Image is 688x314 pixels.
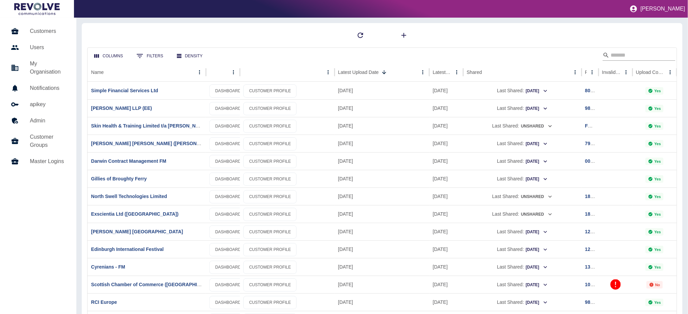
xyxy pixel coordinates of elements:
button: column menu [229,67,238,77]
button: [DATE] [525,227,548,237]
a: [PERSON_NAME] [PERSON_NAME] ([PERSON_NAME]) Ltd (EE) [91,141,236,146]
a: CUSTOMER PROFILE [243,102,297,115]
div: Last Shared: [467,135,578,152]
a: Simple Financial Services Ltd [91,88,158,93]
a: 807812 [585,88,601,93]
button: [PERSON_NAME] [627,2,688,16]
div: Ref [585,70,587,75]
div: Not all required reports for this customer were uploaded for the latest usage month. [647,281,663,289]
div: 18 Sep 2025 [335,82,429,99]
a: Edinburgh International Festival [91,247,164,252]
a: Cyrenians - FM [91,264,125,270]
a: CUSTOMER PROFILE [243,208,297,221]
a: CUSTOMER PROFILE [243,261,297,274]
button: Upload Complete column menu [666,67,675,77]
a: CUSTOMER PROFILE [243,173,297,186]
div: Name [91,70,104,75]
div: 05 Sep 2025 [429,152,463,170]
div: 16 Sep 2025 [335,188,429,205]
a: Admin [5,113,71,129]
div: 12 Sep 2025 [335,293,429,311]
a: 98890477 [585,105,606,111]
div: 10 Sep 2025 [429,188,463,205]
div: Last Shared: [467,153,578,170]
h5: apikey [30,100,66,109]
a: Customer Groups [5,129,71,153]
div: 16 Sep 2025 [335,170,429,188]
h5: Users [30,43,66,52]
div: 11 Sep 2025 [429,135,463,152]
button: [DATE] [525,103,548,114]
h5: Admin [30,117,66,125]
button: [DATE] [525,280,548,290]
button: Sort [379,67,389,77]
a: CUSTOMER PROFILE [243,278,297,292]
button: [DATE] [525,174,548,184]
a: 181364107 [585,194,609,199]
div: Invalid Creds [602,70,621,75]
a: 131833987 [585,264,609,270]
a: Scottish Chamber of Commerce ([GEOGRAPHIC_DATA]) [91,282,219,287]
button: Latest Usage column menu [452,67,462,77]
div: Search [603,50,675,62]
div: 17 Sep 2025 [335,117,429,135]
a: apikey [5,96,71,113]
div: Last Shared: [467,100,578,117]
a: CUSTOMER PROFILE [243,296,297,309]
a: CUSTOMER PROFILE [243,84,297,98]
div: Latest Usage [433,70,451,75]
a: DASHBOARD [209,278,247,292]
p: [PERSON_NAME] [640,6,685,12]
a: DASHBOARD [209,102,247,115]
button: [DATE] [525,262,548,273]
a: DASHBOARD [209,261,247,274]
div: Upload Complete [636,70,665,75]
div: Last Shared: [467,117,578,135]
a: 187578506 [585,211,609,217]
a: CUSTOMER PROFILE [243,120,297,133]
div: Last Shared: [467,223,578,240]
div: 06 Sep 2025 [429,276,463,293]
div: 16 Sep 2025 [335,152,429,170]
div: Last Shared: [467,170,578,188]
div: 11 Sep 2025 [429,223,463,240]
div: Last Shared: [467,294,578,311]
a: Users [5,39,71,56]
p: Yes [654,212,661,216]
a: Customers [5,23,71,39]
a: CUSTOMER PROFILE [243,137,297,151]
a: DASHBOARD [209,173,247,186]
a: DASHBOARD [209,208,247,221]
div: 16 Sep 2025 [335,205,429,223]
div: 15 Sep 2025 [335,223,429,240]
div: 16 Sep 2025 [335,135,429,152]
div: Latest Upload Date [338,70,379,75]
div: 17 Sep 2025 [335,99,429,117]
a: DASHBOARD [209,296,247,309]
div: 06 Sep 2025 [429,205,463,223]
div: Shared [467,70,482,75]
a: DASHBOARD [209,243,247,256]
div: Last Shared: [467,82,578,99]
div: 12 Sep 2025 [335,276,429,293]
div: 04 Sep 2025 [429,293,463,311]
div: 12 Sep 2025 [429,82,463,99]
button: [DATE] [525,244,548,255]
button: Select columns [89,50,128,62]
a: DASHBOARD [209,137,247,151]
a: CUSTOMER PROFILE [243,225,297,239]
h5: Customer Groups [30,133,66,149]
button: Unshared [521,192,553,202]
img: Logo [14,3,60,15]
button: [DATE] [525,86,548,96]
h5: My Organisation [30,60,66,76]
p: Yes [654,177,661,181]
div: 11 Sep 2025 [429,170,463,188]
button: [DATE] [525,139,548,149]
a: [PERSON_NAME] [GEOGRAPHIC_DATA] [91,229,183,234]
a: Master Logins [5,153,71,170]
button: Shared column menu [571,67,580,77]
p: Yes [654,230,661,234]
button: Unshared [521,121,553,132]
a: [PERSON_NAME] LLP (EE) [91,105,152,111]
